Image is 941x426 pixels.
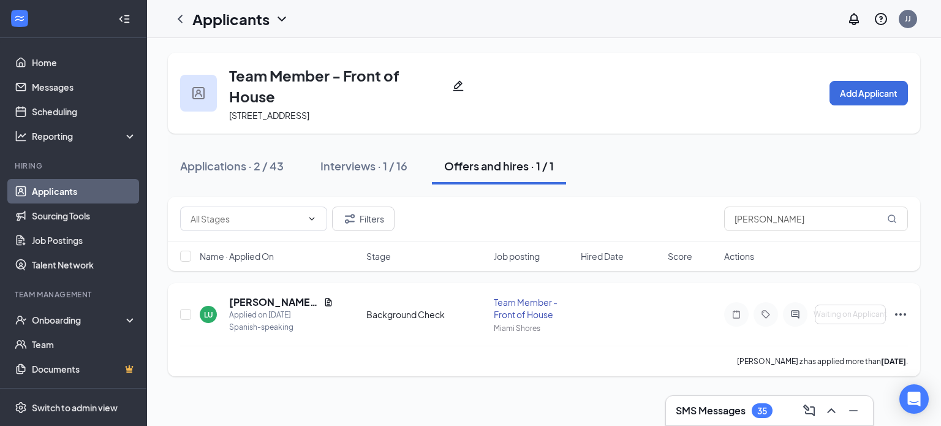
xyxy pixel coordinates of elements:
div: Applications · 2 / 43 [180,158,284,173]
svg: ComposeMessage [802,403,817,418]
img: user icon [192,87,205,99]
span: Stage [366,250,391,262]
a: Messages [32,75,137,99]
svg: ChevronLeft [173,12,187,26]
a: DocumentsCrown [32,357,137,381]
div: Onboarding [32,314,126,326]
span: Hired Date [581,250,624,262]
span: Score [668,250,692,262]
h5: [PERSON_NAME] z [229,295,319,309]
div: Reporting [32,130,137,142]
div: Hiring [15,161,134,171]
svg: ChevronUp [824,403,839,418]
svg: Settings [15,401,27,414]
div: Team Member - Front of House [494,296,573,321]
div: Spanish-speaking [229,321,333,333]
h3: SMS Messages [676,404,746,417]
svg: Tag [758,310,773,319]
svg: Notifications [847,12,861,26]
h1: Applicants [192,9,270,29]
a: Team [32,332,137,357]
div: Applied on [DATE] [229,309,333,321]
svg: Ellipses [893,307,908,322]
span: Waiting on Applicant [814,310,887,319]
svg: Analysis [15,130,27,142]
span: Name · Applied On [200,250,274,262]
span: [STREET_ADDRESS] [229,110,309,121]
div: Switch to admin view [32,401,118,414]
svg: ActiveChat [788,310,803,319]
svg: MagnifyingGlass [887,214,897,224]
svg: QuestionInfo [874,12,888,26]
a: Sourcing Tools [32,203,137,228]
button: ChevronUp [822,401,841,420]
div: 35 [757,406,767,416]
svg: ChevronDown [274,12,289,26]
div: Miami Shores [494,323,573,333]
a: Scheduling [32,99,137,124]
h3: Team Member - Front of House [229,65,447,107]
svg: Document [323,297,333,307]
button: Minimize [844,401,863,420]
button: Add Applicant [830,81,908,105]
input: All Stages [191,212,302,226]
svg: Collapse [118,13,130,25]
p: [PERSON_NAME] z has applied more than . [737,356,908,367]
b: [DATE] [881,357,906,366]
button: Filter Filters [332,207,395,231]
div: Open Intercom Messenger [899,384,929,414]
a: Home [32,50,137,75]
span: Job posting [494,250,540,262]
svg: UserCheck [15,314,27,326]
div: Interviews · 1 / 16 [320,158,407,173]
div: Team Management [15,289,134,300]
svg: Note [729,310,744,319]
a: SurveysCrown [32,381,137,406]
div: Offers and hires · 1 / 1 [444,158,554,173]
svg: Pencil [452,80,464,92]
div: LU [204,310,213,320]
button: ComposeMessage [799,401,819,420]
button: Waiting on Applicant [815,305,886,324]
svg: Filter [342,211,357,226]
svg: Minimize [846,403,861,418]
a: Job Postings [32,228,137,253]
input: Search in offers and hires [724,207,908,231]
svg: WorkstreamLogo [13,12,26,25]
svg: ChevronDown [307,214,317,224]
a: Applicants [32,179,137,203]
div: JJ [905,13,911,24]
span: Actions [724,250,754,262]
a: Talent Network [32,253,137,277]
div: Background Check [366,308,486,321]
